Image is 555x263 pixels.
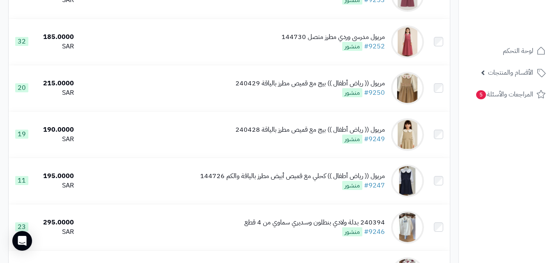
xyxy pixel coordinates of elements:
a: لوحة التحكم [464,41,550,61]
a: المراجعات والأسئلة5 [464,85,550,104]
div: 195.0000 [38,172,74,181]
a: #9252 [364,41,385,51]
span: 32 [15,37,28,46]
a: #9250 [364,88,385,98]
div: SAR [38,88,74,98]
div: 185.0000 [38,32,74,42]
a: #9249 [364,134,385,144]
span: الأقسام والمنتجات [488,67,533,78]
span: منشور [342,135,362,144]
div: 240394 بدلة ولادي بنطلون وسديري سماوي من 4 قطع [244,218,385,227]
img: مريول مدرسي وردي مطرز متصل 144730 [391,25,424,58]
div: SAR [38,42,74,51]
span: منشور [342,88,362,97]
img: 240394 بدلة ولادي بنطلون وسديري سماوي من 4 قطع [391,211,424,244]
div: SAR [38,227,74,237]
span: 11 [15,176,28,185]
div: مريول مدرسي وردي مطرز متصل 144730 [281,32,385,42]
div: مريول (( رياض أطفال )) بيج مع قميص مطرز بالياقة 240429 [235,79,385,88]
span: 19 [15,130,28,139]
span: منشور [342,227,362,236]
span: 20 [15,83,28,92]
span: منشور [342,42,362,51]
div: Open Intercom Messenger [12,231,32,251]
span: 5 [476,90,486,100]
a: #9247 [364,181,385,190]
div: SAR [38,135,74,144]
img: مريول (( رياض أطفال )) بيج مع قميص مطرز بالياقة 240428 [391,118,424,151]
div: مريول (( رياض أطفال )) بيج مع قميص مطرز بالياقة 240428 [235,125,385,135]
img: logo-2.png [499,9,547,26]
div: مريول (( رياض أطفال )) كحلي مع قميص أبيض مطرز بالياقة والكم 144726 [200,172,385,181]
div: 295.0000 [38,218,74,227]
img: مريول (( رياض أطفال )) بيج مع قميص مطرز بالياقة 240429 [391,72,424,105]
img: مريول (( رياض أطفال )) كحلي مع قميص أبيض مطرز بالياقة والكم 144726 [391,165,424,197]
div: SAR [38,181,74,190]
span: منشور [342,181,362,190]
span: 23 [15,222,28,231]
div: 215.0000 [38,79,74,88]
a: #9246 [364,227,385,237]
span: المراجعات والأسئلة [475,89,533,100]
span: لوحة التحكم [503,45,533,57]
div: 190.0000 [38,125,74,135]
